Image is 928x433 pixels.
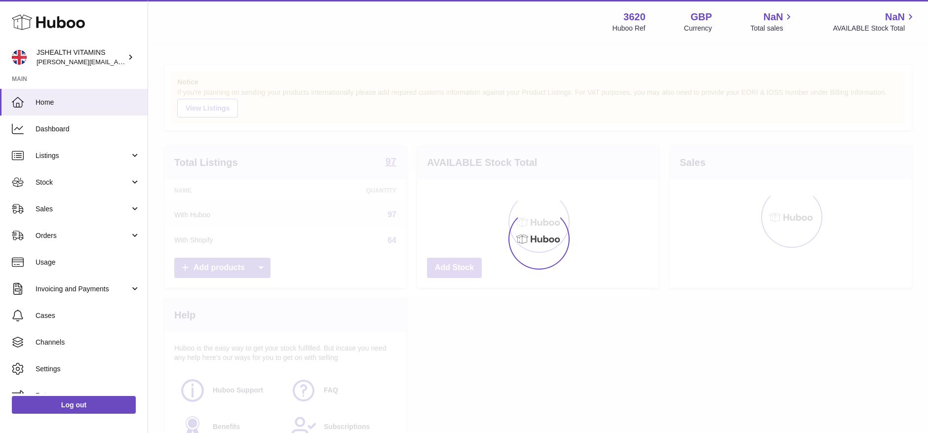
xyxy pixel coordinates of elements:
[12,50,27,65] img: francesca@jshealthvitamins.com
[833,24,916,33] span: AVAILABLE Stock Total
[12,396,136,414] a: Log out
[36,311,140,320] span: Cases
[623,10,646,24] strong: 3620
[36,151,130,160] span: Listings
[36,124,140,134] span: Dashboard
[684,24,712,33] div: Currency
[763,10,783,24] span: NaN
[36,364,140,374] span: Settings
[36,98,140,107] span: Home
[36,204,130,214] span: Sales
[833,10,916,33] a: NaN AVAILABLE Stock Total
[36,391,140,400] span: Returns
[691,10,712,24] strong: GBP
[885,10,905,24] span: NaN
[36,231,130,240] span: Orders
[613,24,646,33] div: Huboo Ref
[36,178,130,187] span: Stock
[36,284,130,294] span: Invoicing and Payments
[36,258,140,267] span: Usage
[36,338,140,347] span: Channels
[37,58,198,66] span: [PERSON_NAME][EMAIL_ADDRESS][DOMAIN_NAME]
[750,24,794,33] span: Total sales
[750,10,794,33] a: NaN Total sales
[37,48,125,67] div: JSHEALTH VITAMINS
